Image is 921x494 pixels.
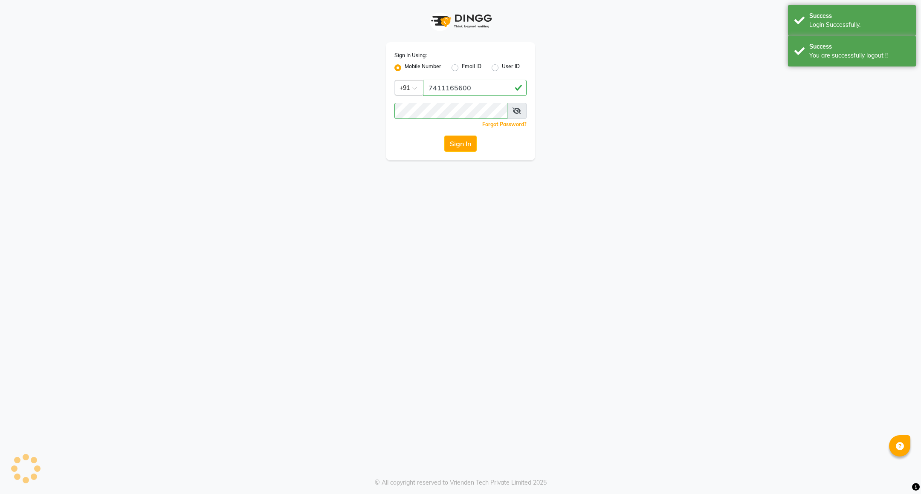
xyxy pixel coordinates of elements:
label: User ID [502,63,520,73]
input: Username [394,103,507,119]
div: Success [809,42,909,51]
label: Mobile Number [405,63,441,73]
a: Forgot Password? [482,121,527,127]
img: logo1.svg [426,9,495,34]
div: Login Successfully. [809,20,909,29]
button: Sign In [444,136,477,152]
div: You are successfully logout !! [809,51,909,60]
iframe: chat widget [885,460,912,485]
label: Email ID [462,63,481,73]
input: Username [423,80,527,96]
div: Success [809,12,909,20]
label: Sign In Using: [394,52,427,59]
